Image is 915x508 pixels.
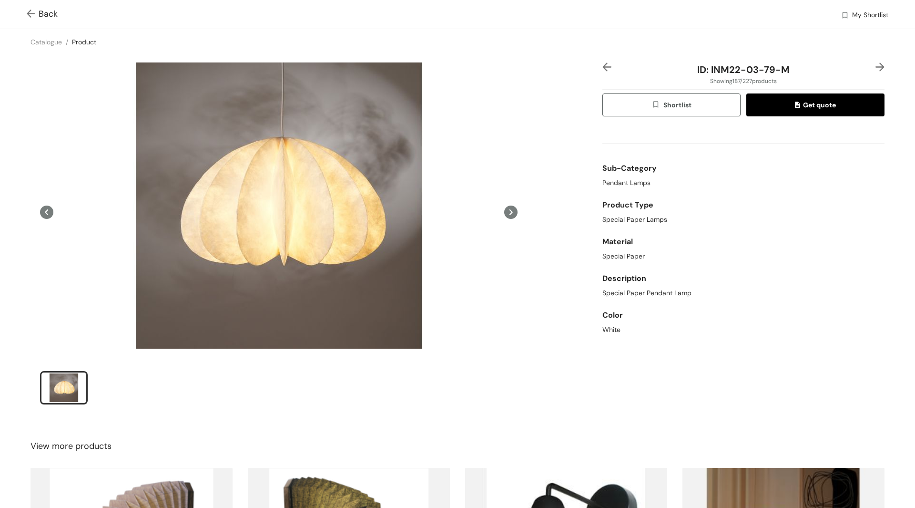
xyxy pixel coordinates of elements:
div: Product Type [602,196,884,215]
span: / [66,38,68,46]
span: Get quote [795,100,836,110]
div: Material [602,232,884,251]
span: Back [27,8,58,21]
a: Catalogue [30,38,62,46]
div: Sub-Category [602,159,884,178]
span: View more products [30,440,112,453]
span: ID: INM22-03-79-M [697,63,790,76]
span: Showing 187 / 227 products [710,77,777,85]
img: wishlist [651,100,663,111]
button: wishlistShortlist [602,93,741,116]
img: Go back [27,10,39,20]
div: Description [602,269,884,288]
div: Pendant Lamps [602,178,884,188]
img: right [875,62,884,72]
div: White [602,325,884,335]
div: Special Paper Lamps [602,215,884,225]
button: quoteGet quote [746,93,884,116]
li: slide item 1 [40,371,88,404]
div: Special Paper [602,251,884,261]
a: Product [72,38,96,46]
img: left [602,62,611,72]
div: Color [602,306,884,325]
img: quote [795,102,803,110]
span: My Shortlist [852,10,888,21]
img: wishlist [841,11,849,21]
span: Shortlist [651,100,691,111]
span: Special Paper Pendant Lamp [602,288,691,298]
